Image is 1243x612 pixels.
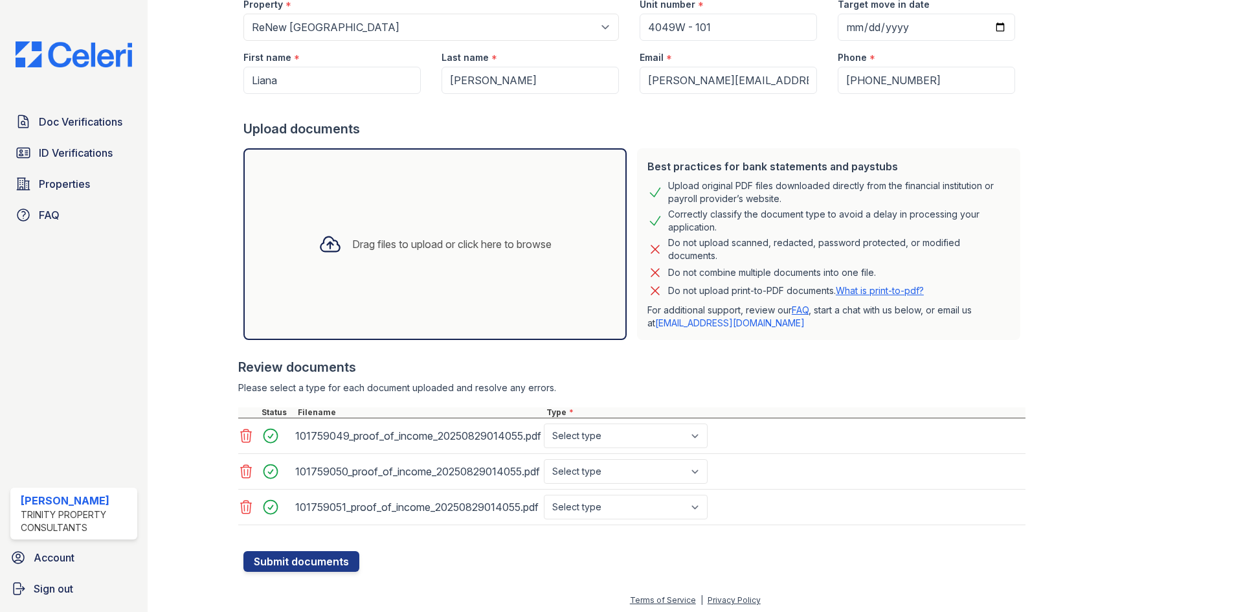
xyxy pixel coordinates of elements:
[39,145,113,161] span: ID Verifications
[5,576,142,602] a: Sign out
[647,304,1010,330] p: For additional support, review our , start a chat with us below, or email us at
[295,407,544,418] div: Filename
[34,550,74,565] span: Account
[655,317,805,328] a: [EMAIL_ADDRESS][DOMAIN_NAME]
[39,114,122,130] span: Doc Verifications
[630,595,696,605] a: Terms of Service
[792,304,809,315] a: FAQ
[295,425,539,446] div: 101759049_proof_of_income_20250829014055.pdf
[259,407,295,418] div: Status
[5,41,142,67] img: CE_Logo_Blue-a8612792a0a2168367f1c8372b55b34899dd931a85d93a1a3d3e32e68fde9ad4.png
[544,407,1025,418] div: Type
[39,176,90,192] span: Properties
[10,140,137,166] a: ID Verifications
[836,285,924,296] a: What is print-to-pdf?
[668,179,1010,205] div: Upload original PDF files downloaded directly from the financial institution or payroll provider’...
[838,51,867,64] label: Phone
[238,358,1025,376] div: Review documents
[10,171,137,197] a: Properties
[21,508,132,534] div: Trinity Property Consultants
[647,159,1010,174] div: Best practices for bank statements and paystubs
[10,109,137,135] a: Doc Verifications
[700,595,703,605] div: |
[668,265,876,280] div: Do not combine multiple documents into one file.
[668,236,1010,262] div: Do not upload scanned, redacted, password protected, or modified documents.
[10,202,137,228] a: FAQ
[668,284,924,297] p: Do not upload print-to-PDF documents.
[5,545,142,571] a: Account
[243,551,359,572] button: Submit documents
[442,51,489,64] label: Last name
[352,236,552,252] div: Drag files to upload or click here to browse
[640,51,664,64] label: Email
[238,381,1025,394] div: Please select a type for each document uploaded and resolve any errors.
[295,461,539,482] div: 101759050_proof_of_income_20250829014055.pdf
[708,595,761,605] a: Privacy Policy
[295,497,539,517] div: 101759051_proof_of_income_20250829014055.pdf
[668,208,1010,234] div: Correctly classify the document type to avoid a delay in processing your application.
[243,51,291,64] label: First name
[39,207,60,223] span: FAQ
[21,493,132,508] div: [PERSON_NAME]
[243,120,1025,138] div: Upload documents
[34,581,73,596] span: Sign out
